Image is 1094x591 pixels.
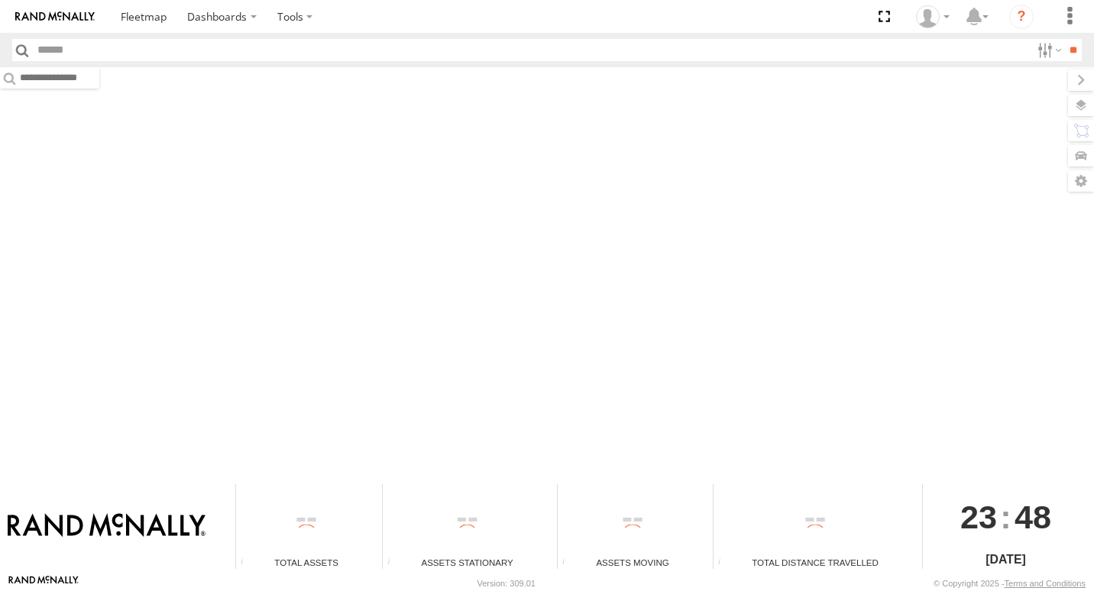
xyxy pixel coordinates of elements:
div: Total number of Enabled Assets [236,557,259,569]
span: 48 [1015,484,1051,550]
div: Total Assets [236,556,377,569]
a: Terms and Conditions [1005,579,1086,588]
div: Assets Moving [558,556,707,569]
a: Visit our Website [8,576,79,591]
img: Rand McNally [8,513,206,539]
div: : [923,484,1089,550]
i: ? [1009,5,1034,29]
div: © Copyright 2025 - [934,579,1086,588]
div: Total number of assets current in transit. [558,557,581,569]
div: Total Distance Travelled [714,556,917,569]
div: [DATE] [923,551,1089,569]
label: Search Filter Options [1031,39,1064,61]
div: Total number of assets current stationary. [383,557,406,569]
div: Version: 309.01 [477,579,536,588]
img: rand-logo.svg [15,11,95,22]
div: Valeo Dash [911,5,955,28]
div: Total distance travelled by all assets within specified date range and applied filters [714,557,736,569]
label: Map Settings [1068,170,1094,192]
div: Assets Stationary [383,556,552,569]
span: 23 [960,484,997,550]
